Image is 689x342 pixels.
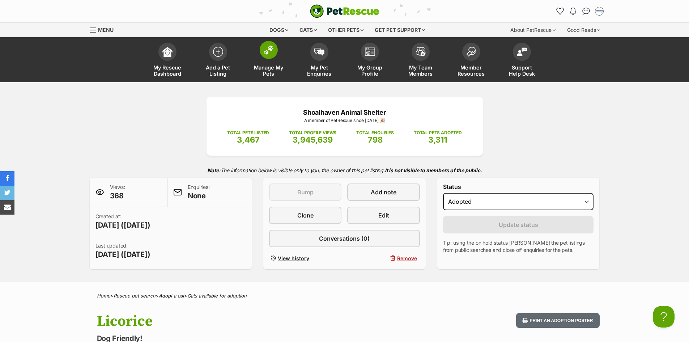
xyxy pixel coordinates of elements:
[188,183,210,201] p: Enquiries:
[370,23,430,37] div: Get pet support
[142,39,193,82] a: My Rescue Dashboard
[517,47,527,56] img: help-desk-icon-fdf02630f3aa405de69fd3d07c3f3aa587a6932b1a1747fa1d2bba05be0121f9.svg
[110,183,125,201] p: Views:
[562,23,605,37] div: Good Reads
[397,254,417,262] span: Remove
[347,207,420,224] a: Edit
[95,249,150,259] span: [DATE] ([DATE])
[554,5,605,17] ul: Account quick links
[202,64,234,77] span: Add a Pet Listing
[443,239,594,254] p: Tip: using the on hold status [PERSON_NAME] the pet listings from public searches and close off e...
[323,23,369,37] div: Other pets
[297,188,314,197] span: Bump
[162,47,173,57] img: dashboard-icon-eb2f2d2d3e046f16d808141f083e7271f6b2e854fb5c12c21221c1fb7104beca.svg
[278,254,309,262] span: View history
[252,64,285,77] span: Manage My Pets
[151,64,184,77] span: My Rescue Dashboard
[314,48,324,56] img: pet-enquiries-icon-7e3ad2cf08bfb03b45e93fb7055b45f3efa6380592205ae92323e6603595dc1f.svg
[90,163,600,178] p: The information below is visible only to you, the owner of this pet listing.
[356,130,394,136] p: TOTAL ENQUIRIES
[567,5,579,17] button: Notifications
[506,64,538,77] span: Support Help Desk
[303,64,336,77] span: My Pet Enquiries
[95,220,150,230] span: [DATE] ([DATE])
[404,64,437,77] span: My Team Members
[110,191,125,201] span: 368
[570,8,576,15] img: notifications-46538b983faf8c2785f20acdc204bb7945ddae34d4c08c2a6579f10ce5e182be.svg
[310,4,379,18] img: logo-cat-932fe2b9b8326f06289b0f2fb663e598f794de774fb13d1741a6617ecf9a85b4.svg
[213,47,223,57] img: add-pet-listing-icon-0afa8454b4691262ce3f59096e99ab1cd57d4a30225e0717b998d2c9b9846f56.svg
[554,5,566,17] a: Favourites
[187,293,247,299] a: Cats available for adoption
[90,23,119,36] a: Menu
[395,39,446,82] a: My Team Members
[365,47,375,56] img: group-profile-icon-3fa3cf56718a62981997c0bc7e787c4b2cf8bcc04b72c1350f741eb67cf2f40e.svg
[294,23,322,37] div: Cats
[310,4,379,18] a: PetRescue
[269,230,420,247] a: Conversations (0)
[414,130,462,136] p: TOTAL PETS ADOPTED
[466,47,476,57] img: member-resources-icon-8e73f808a243e03378d46382f2149f9095a855e16c252ad45f914b54edf8863c.svg
[385,167,482,173] strong: It is not visible to members of the public.
[582,8,590,15] img: chat-41dd97257d64d25036548639549fe6c8038ab92f7586957e7f3b1b290dea8141.svg
[269,183,341,201] button: Bump
[269,253,341,263] a: View history
[347,183,420,201] a: Add note
[596,8,603,15] img: Jodie Parnell profile pic
[217,117,472,124] p: A member of PetRescue since [DATE] 🎉
[446,39,497,82] a: Member Resources
[443,216,594,233] button: Update status
[294,39,345,82] a: My Pet Enquiries
[269,207,341,224] a: Clone
[368,135,383,144] span: 798
[455,64,488,77] span: Member Resources
[264,45,274,55] img: manage-my-pets-icon-02211641906a0b7f246fdf0571729dbe1e7629f14944591b6c1af311fb30b64b.svg
[188,191,210,201] span: None
[516,313,599,328] button: Print an adoption poster
[79,293,611,299] div: > > >
[227,130,269,136] p: TOTAL PETS LISTED
[97,293,110,299] a: Home
[95,213,150,230] p: Created at:
[297,211,314,220] span: Clone
[505,23,561,37] div: About PetRescue
[217,107,472,117] p: Shoalhaven Animal Shelter
[354,64,386,77] span: My Group Profile
[207,167,221,173] strong: Note:
[159,293,184,299] a: Adopt a cat
[264,23,293,37] div: Dogs
[378,211,389,220] span: Edit
[594,5,605,17] button: My account
[443,183,594,190] label: Status
[428,135,447,144] span: 3,311
[347,253,420,263] button: Remove
[95,242,150,259] p: Last updated:
[114,293,156,299] a: Rescue pet search
[193,39,243,82] a: Add a Pet Listing
[416,47,426,56] img: team-members-icon-5396bd8760b3fe7c0b43da4ab00e1e3bb1a5d9ba89233759b79545d2d3fc5d0d.svg
[243,39,294,82] a: Manage My Pets
[345,39,395,82] a: My Group Profile
[289,130,336,136] p: TOTAL PROFILE VIEWS
[293,135,333,144] span: 3,945,639
[371,188,396,197] span: Add note
[497,39,547,82] a: Support Help Desk
[237,135,260,144] span: 3,467
[319,234,370,243] span: Conversations (0)
[499,220,538,229] span: Update status
[580,5,592,17] a: Conversations
[653,306,675,328] iframe: Help Scout Beacon - Open
[98,27,114,33] span: Menu
[97,313,403,330] h1: Licorice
